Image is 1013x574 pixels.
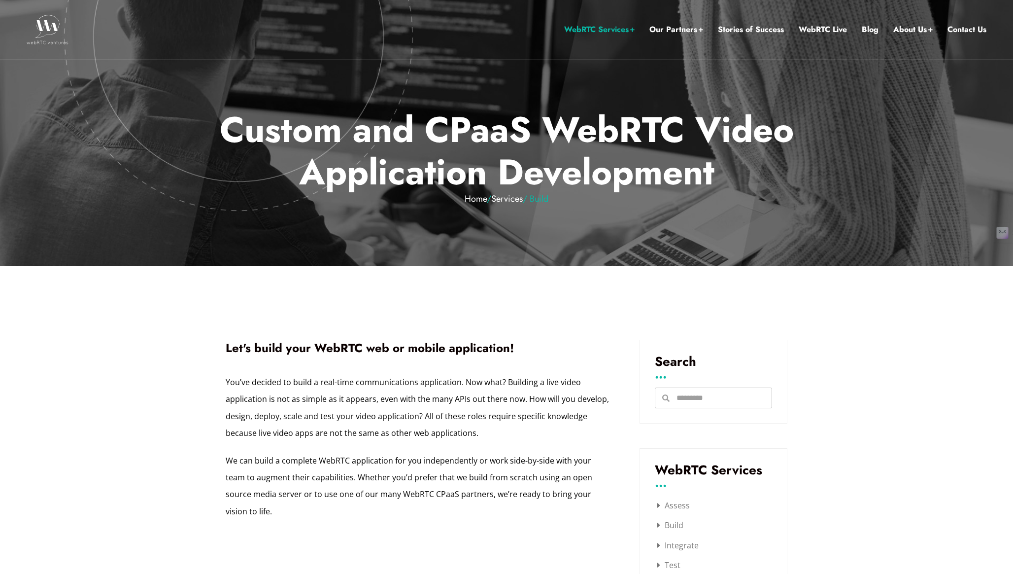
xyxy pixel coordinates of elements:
[491,192,523,205] a: Services
[655,479,772,486] h3: ...
[564,23,635,36] a: WebRTC Services
[657,540,699,551] a: Integrate
[657,500,690,511] a: Assess
[226,340,610,357] h1: Let's build your WebRTC web or mobile application!
[218,108,795,204] p: Custom and CPaaS WebRTC Video Application Development
[799,23,847,36] a: WebRTC Live
[27,15,68,44] img: WebRTC.ventures
[226,452,610,520] p: We can build a complete WebRTC application for you independently or work side-by-side with your t...
[465,192,487,205] a: Home
[226,374,610,442] p: You’ve decided to build a real-time communications application. Now what? Building a live video a...
[649,23,703,36] a: Our Partners
[862,23,878,36] a: Blog
[655,464,772,476] h3: WebRTC Services
[893,23,933,36] a: About Us
[655,370,772,378] h3: ...
[718,23,784,36] a: Stories of Success
[655,355,772,368] h3: Search
[657,520,683,531] a: Build
[218,194,795,205] em: / / Build
[657,560,680,571] a: Test
[947,23,986,36] a: Contact Us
